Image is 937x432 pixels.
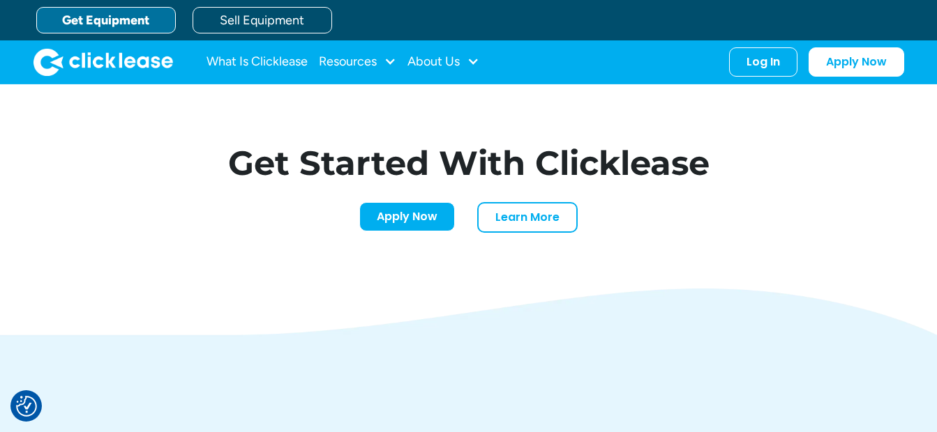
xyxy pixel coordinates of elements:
div: Resources [319,48,396,76]
h1: Get Started With Clicklease [201,146,737,180]
a: What Is Clicklease [207,48,308,76]
a: Apply Now [809,47,904,77]
a: Apply Now [359,202,455,231]
img: Revisit consent button [16,396,37,417]
a: Get Equipment [36,7,176,33]
img: Clicklease logo [33,48,173,76]
div: About Us [407,48,479,76]
button: Consent Preferences [16,396,37,417]
a: Sell Equipment [193,7,332,33]
div: Log In [747,55,780,69]
a: home [33,48,173,76]
a: Learn More [477,202,578,233]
